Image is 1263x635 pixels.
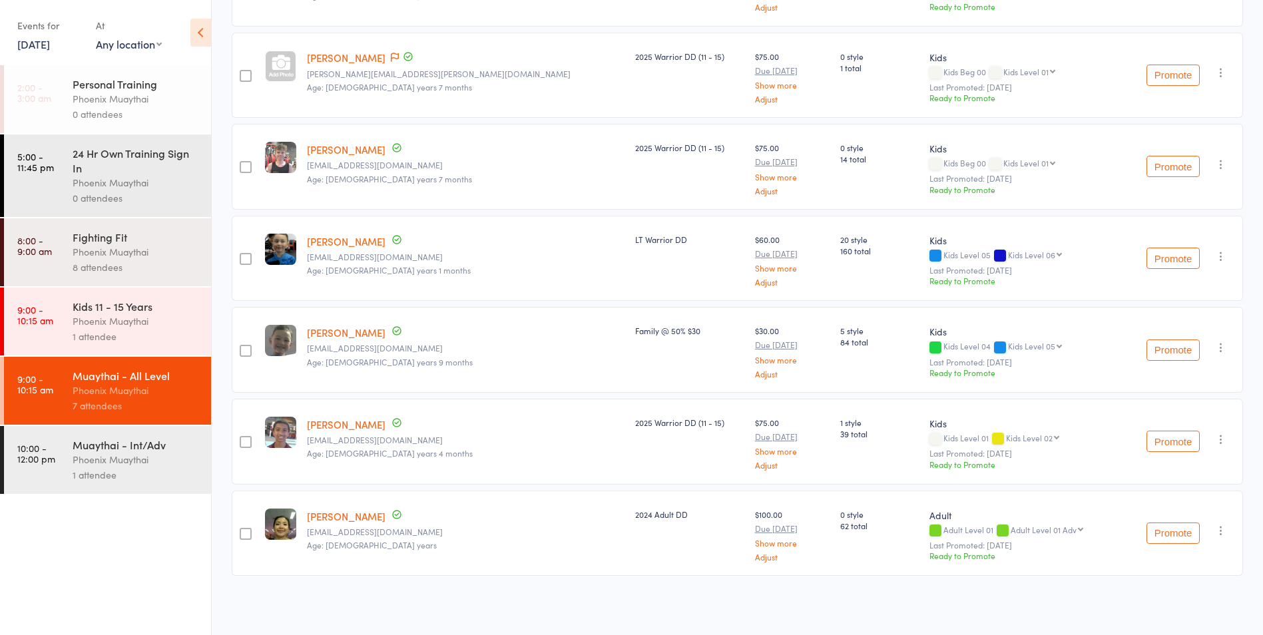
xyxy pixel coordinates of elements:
span: Age: [DEMOGRAPHIC_DATA] years 7 months [307,81,472,93]
a: [DATE] [17,37,50,51]
span: 39 total [840,428,919,439]
div: Kids Level 05 [1008,341,1055,350]
div: 24 Hr Own Training Sign In [73,146,200,175]
div: Adult [929,509,1116,522]
a: Adjust [755,3,830,11]
a: 2:00 -3:00 amPersonal TrainingPhoenix Muaythai0 attendees [4,65,211,133]
div: 1 attendee [73,329,200,344]
div: 2024 Adult DD [635,509,744,520]
div: $75.00 [755,142,830,194]
div: Family @ 50% $30 [635,325,744,336]
button: Promote [1146,523,1200,544]
div: Kids Level 01 [1003,67,1049,76]
span: 0 style [840,509,919,520]
div: 0 attendees [73,106,200,122]
a: 9:00 -10:15 amMuaythai - All LevelPhoenix Muaythai7 attendees [4,357,211,425]
a: Adjust [755,186,830,195]
div: Kids [929,51,1116,64]
div: 7 attendees [73,398,200,413]
a: Show more [755,172,830,181]
a: [PERSON_NAME] [307,509,385,523]
button: Promote [1146,156,1200,177]
div: Phoenix Muaythai [73,91,200,106]
span: 84 total [840,336,919,347]
a: Adjust [755,552,830,561]
span: Age: [DEMOGRAPHIC_DATA] years [307,539,437,550]
span: Age: [DEMOGRAPHIC_DATA] years 4 months [307,447,473,459]
div: 2025 Warrior DD (11 - 15) [635,417,744,428]
img: image1723106114.png [265,234,296,265]
div: Ready to Promote [929,459,1116,470]
button: Promote [1146,339,1200,361]
div: $60.00 [755,234,830,286]
div: Muaythai - Int/Adv [73,437,200,452]
small: Last Promoted: [DATE] [929,449,1116,458]
div: 8 attendees [73,260,200,275]
a: Show more [755,81,830,89]
div: Any location [96,37,162,51]
span: 0 style [840,142,919,153]
div: 2025 Warrior DD (11 - 15) [635,142,744,153]
span: Age: [DEMOGRAPHIC_DATA] years 9 months [307,356,473,367]
a: [PERSON_NAME] [307,142,385,156]
a: Adjust [755,278,830,286]
small: spneedham@gmail.com [307,160,625,170]
span: 1 total [840,62,919,73]
div: Ready to Promote [929,367,1116,378]
a: Adjust [755,461,830,469]
div: $30.00 [755,325,830,377]
div: Kids [929,234,1116,247]
div: $100.00 [755,509,830,561]
div: Ready to Promote [929,92,1116,103]
small: michelle.g.scott@hotmail.com [307,69,625,79]
small: prasup25@gmail.com [307,435,625,445]
div: Kids [929,325,1116,338]
small: Last Promoted: [DATE] [929,174,1116,183]
a: 10:00 -12:00 pmMuaythai - Int/AdvPhoenix Muaythai1 attendee [4,426,211,494]
time: 9:00 - 10:15 am [17,373,53,395]
small: Last Promoted: [DATE] [929,83,1116,92]
div: Kids Level 01 [1003,158,1049,167]
a: Adjust [755,369,830,378]
img: image1723258282.png [265,509,296,540]
small: Due [DATE] [755,66,830,75]
time: 5:00 - 11:45 pm [17,151,54,172]
small: Last Promoted: [DATE] [929,357,1116,367]
div: Kids Level 04 [929,341,1116,353]
small: Due [DATE] [755,249,830,258]
div: Kids 11 - 15 Years [73,299,200,314]
div: Kids Level 06 [1008,250,1055,259]
div: Personal Training [73,77,200,91]
div: Phoenix Muaythai [73,244,200,260]
a: Show more [755,264,830,272]
small: 242730a@proton.me [307,527,625,536]
span: 0 style [840,51,919,62]
span: Age: [DEMOGRAPHIC_DATA] years 1 months [307,264,471,276]
div: 2025 Warrior DD (11 - 15) [635,51,744,62]
div: Fighting Fit [73,230,200,244]
div: Kids Level 05 [929,250,1116,262]
a: [PERSON_NAME] [307,51,385,65]
div: $75.00 [755,417,830,469]
img: image1723105618.png [265,325,296,356]
time: 2:00 - 3:00 am [17,82,51,103]
small: Due [DATE] [755,432,830,441]
img: image1747029996.png [265,417,296,448]
small: Last Promoted: [DATE] [929,540,1116,550]
a: [PERSON_NAME] [307,417,385,431]
div: Muaythai - All Level [73,368,200,383]
div: 1 attendee [73,467,200,483]
span: 160 total [840,245,919,256]
a: Show more [755,447,830,455]
div: Ready to Promote [929,550,1116,561]
small: j.smith1984@gmail.com [307,252,625,262]
button: Promote [1146,431,1200,452]
div: Phoenix Muaythai [73,175,200,190]
div: Events for [17,15,83,37]
div: Kids [929,142,1116,155]
img: image1757572777.png [265,142,296,173]
a: Adjust [755,95,830,103]
span: Age: [DEMOGRAPHIC_DATA] years 7 months [307,173,472,184]
div: 0 attendees [73,190,200,206]
time: 10:00 - 12:00 pm [17,443,55,464]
